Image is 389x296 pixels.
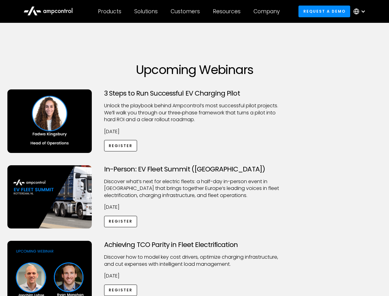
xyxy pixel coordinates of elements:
a: Request a demo [298,6,350,17]
p: Unlock the playbook behind Ampcontrol’s most successful pilot projects. We’ll walk you through ou... [104,102,285,123]
div: Resources [213,8,241,15]
a: Register [104,285,137,296]
h3: In-Person: EV Fleet Summit ([GEOGRAPHIC_DATA]) [104,165,285,173]
div: Solutions [134,8,158,15]
p: ​Discover what’s next for electric fleets: a half-day in-person event in [GEOGRAPHIC_DATA] that b... [104,178,285,199]
h1: Upcoming Webinars [7,62,382,77]
div: Products [98,8,121,15]
div: Company [253,8,280,15]
div: Customers [171,8,200,15]
p: [DATE] [104,128,285,135]
h3: 3 Steps to Run Successful EV Charging Pilot [104,89,285,97]
p: [DATE] [104,204,285,211]
h3: Achieving TCO Parity in Fleet Electrification [104,241,285,249]
a: Register [104,140,137,151]
a: Register [104,216,137,227]
p: Discover how to model key cost drivers, optimize charging infrastructure, and cut expenses with i... [104,254,285,268]
p: [DATE] [104,273,285,279]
